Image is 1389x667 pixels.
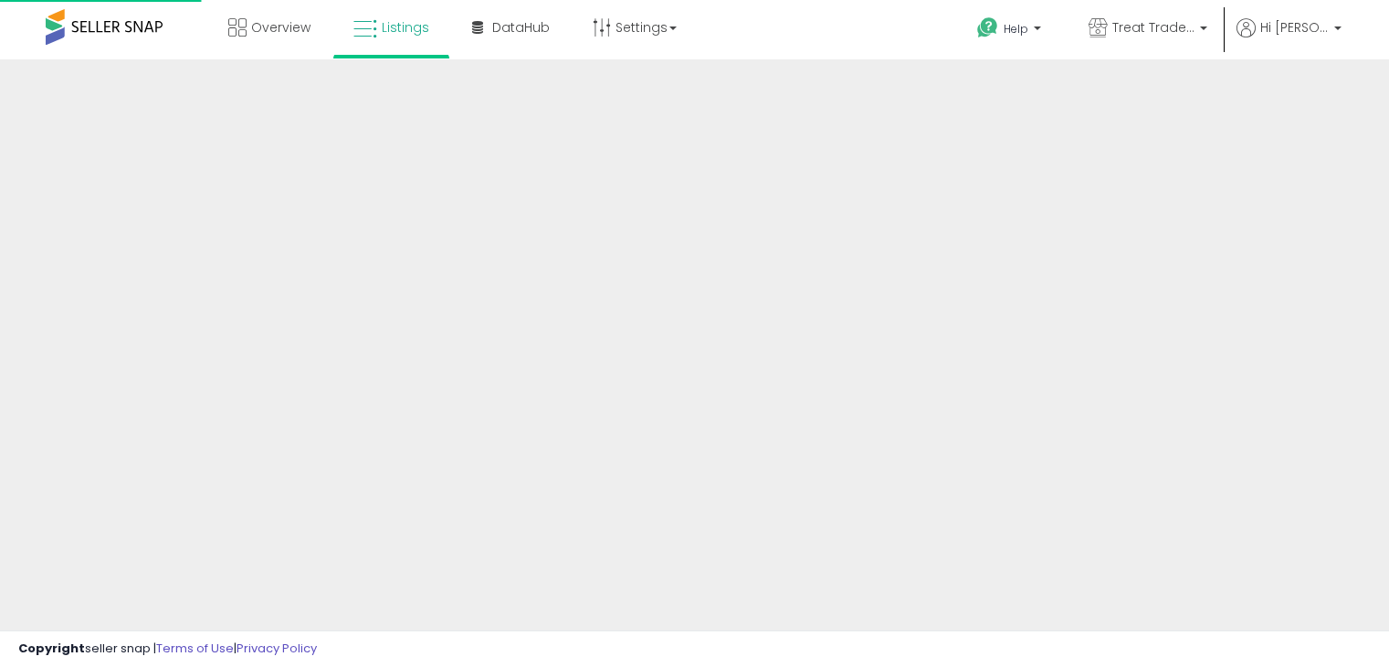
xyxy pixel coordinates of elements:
[382,18,429,37] span: Listings
[1004,21,1028,37] span: Help
[18,641,317,658] div: seller snap | |
[18,640,85,657] strong: Copyright
[251,18,310,37] span: Overview
[1260,18,1329,37] span: Hi [PERSON_NAME]
[156,640,234,657] a: Terms of Use
[963,3,1059,59] a: Help
[976,16,999,39] i: Get Help
[492,18,550,37] span: DataHub
[1236,18,1342,59] a: Hi [PERSON_NAME]
[1112,18,1194,37] span: Treat Traders
[237,640,317,657] a: Privacy Policy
